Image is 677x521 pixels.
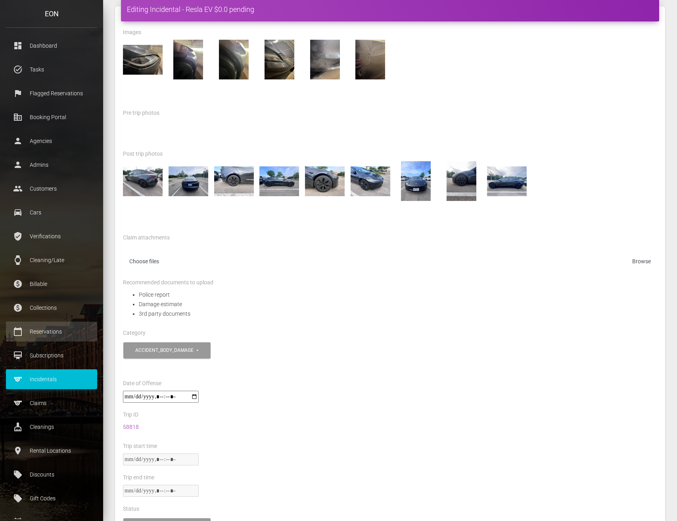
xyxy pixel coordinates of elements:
[12,397,91,409] p: Claims
[12,349,91,361] p: Subscriptions
[12,206,91,218] p: Cars
[12,469,91,480] p: Discounts
[123,255,657,271] label: Choose files
[123,40,163,79] img: 1e973e79363c4efeb184a80a3601b0aa.jpg
[6,250,97,270] a: watch Cleaning/Late
[6,226,97,246] a: verified_user Verifications
[12,135,91,147] p: Agencies
[6,203,97,222] a: drive_eta Cars
[305,40,345,79] img: d7d29a6f25ab47d091300c3a36e9c83b.jpg
[12,64,91,75] p: Tasks
[12,159,91,171] p: Admins
[487,161,527,201] img: IMG_0732.jpg
[123,150,163,158] label: Post trip photos
[6,441,97,461] a: place Rental Locations
[123,411,138,419] label: Trip ID
[12,230,91,242] p: Verifications
[12,326,91,338] p: Reservations
[127,4,653,14] h4: Editing Incidental - Resla EV $0.0 pending
[123,234,170,242] label: Claim attachments
[12,183,91,195] p: Customers
[6,36,97,56] a: dashboard Dashboard
[6,179,97,199] a: people Customers
[139,309,657,318] li: 3rd party documents
[6,131,97,151] a: person Agencies
[139,290,657,299] li: Police report
[123,342,211,359] button: accident_body_damage
[169,161,208,201] img: IMG_0739.jpg
[139,299,657,309] li: Damage estimate
[123,279,213,287] label: Recommended documents to upload
[123,329,146,337] label: Category
[135,347,195,354] div: accident_body_damage
[396,161,436,201] img: IMG_0734.jpg
[441,161,481,201] img: IMG_0733.jpg
[12,373,91,385] p: Incidentals
[351,40,390,79] img: d9c9dd272e6a4cebad54c36b16f76719.jpg
[6,369,97,389] a: sports Incidentals
[12,445,91,457] p: Rental Locations
[169,40,208,79] img: 1f8ae2ebc9374dce9c6493a742fbb37c.jpg
[305,161,345,201] img: IMG_0736.jpg
[12,421,91,433] p: Cleanings
[6,60,97,79] a: task_alt Tasks
[12,40,91,52] p: Dashboard
[123,442,157,450] label: Trip start time
[6,107,97,127] a: corporate_fare Booking Portal
[123,161,163,201] img: IMG_0740.jpg
[123,29,141,37] label: Images
[259,40,299,79] img: b5ffff1962104c2a966d64b3826c3290.jpg
[12,111,91,123] p: Booking Portal
[214,161,254,201] img: IMG_0738.jpg
[12,302,91,314] p: Collections
[6,298,97,318] a: paid Collections
[6,322,97,342] a: calendar_today Reservations
[6,393,97,413] a: sports Claims
[12,87,91,99] p: Flagged Reservations
[6,345,97,365] a: card_membership Subscriptions
[12,278,91,290] p: Billable
[123,109,159,117] label: Pre trip photos
[6,83,97,103] a: flag Flagged Reservations
[214,40,254,79] img: 8ed823ef24974556980092d86d10223f.jpg
[6,465,97,484] a: local_offer Discounts
[123,505,139,513] label: Status
[6,417,97,437] a: cleaning_services Cleanings
[6,155,97,175] a: person Admins
[259,161,299,201] img: IMG_0737.jpg
[6,488,97,508] a: local_offer Gift Codes
[123,380,161,388] label: Date of Offense
[123,424,139,430] a: 58818
[12,254,91,266] p: Cleaning/Late
[6,274,97,294] a: paid Billable
[351,161,390,201] img: IMG_0735.jpg
[123,474,154,482] label: Trip end time
[12,492,91,504] p: Gift Codes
